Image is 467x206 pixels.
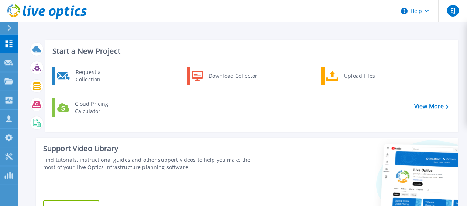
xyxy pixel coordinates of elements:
a: Download Collector [187,67,262,85]
div: Support Video Library [43,144,262,153]
div: Download Collector [205,69,261,83]
div: Cloud Pricing Calculator [71,100,126,115]
div: Request a Collection [72,69,126,83]
a: Cloud Pricing Calculator [52,98,128,117]
span: EJ [450,8,455,14]
div: Find tutorials, instructional guides and other support videos to help you make the most of your L... [43,156,262,171]
div: Upload Files [340,69,395,83]
h3: Start a New Project [52,47,448,55]
a: Upload Files [321,67,397,85]
a: Request a Collection [52,67,128,85]
a: View More [414,103,449,110]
